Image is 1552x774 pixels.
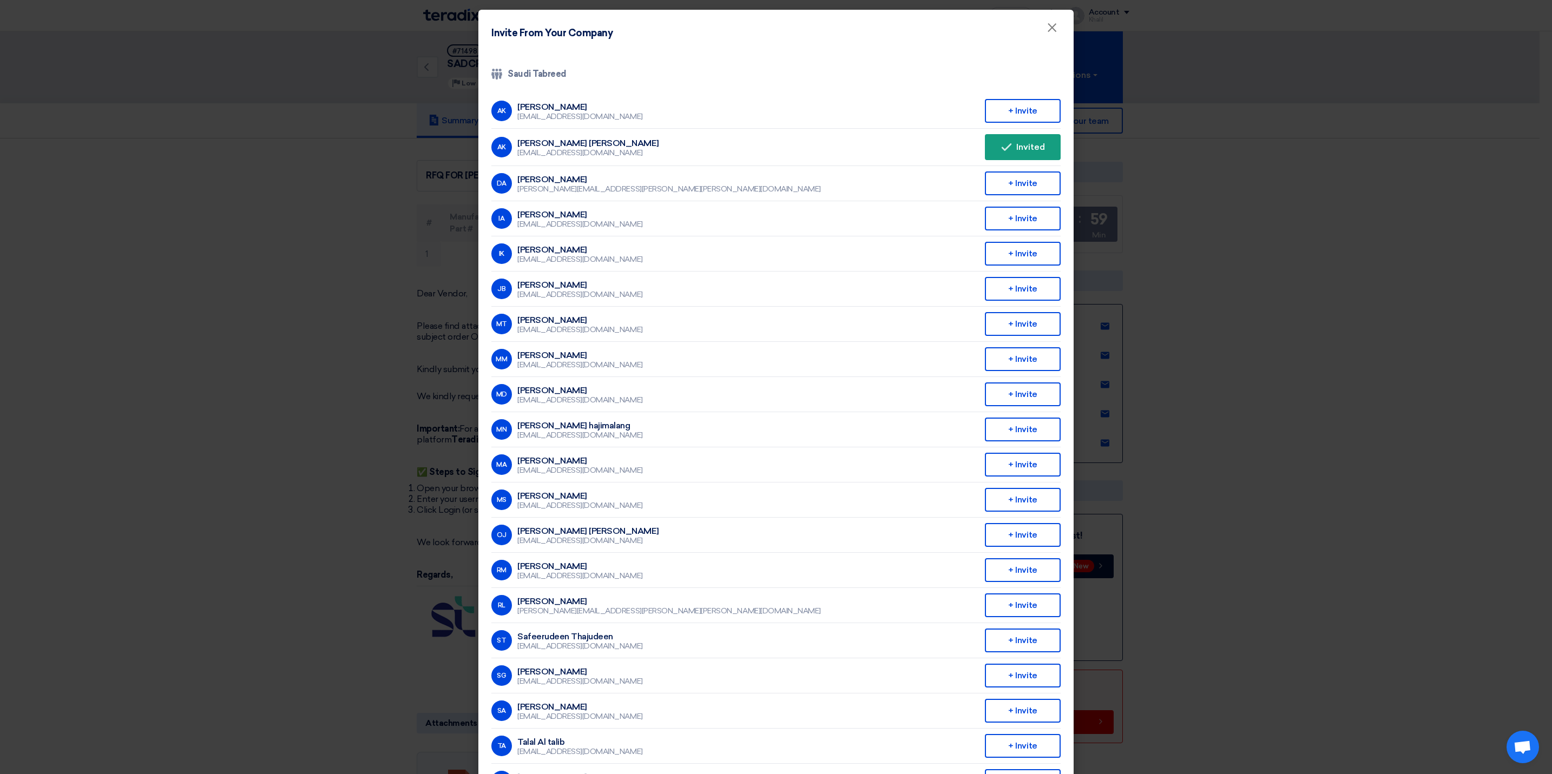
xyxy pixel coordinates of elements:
[985,418,1061,441] div: + Invite
[491,137,512,157] div: AK
[985,171,1061,195] div: + Invite
[985,523,1061,547] div: + Invite
[491,630,512,651] div: ST
[491,454,512,475] div: MA
[985,382,1061,406] div: + Invite
[517,526,659,536] div: [PERSON_NAME] [PERSON_NAME]
[985,99,1061,123] div: + Invite
[517,395,643,405] div: [EMAIL_ADDRESS][DOMAIN_NAME]
[985,207,1061,230] div: + Invite
[491,26,613,41] h4: Invite From Your Company
[491,349,512,369] div: MM
[491,101,512,121] div: AK
[491,173,512,194] div: DA
[517,667,643,677] div: [PERSON_NAME]
[517,421,643,431] div: [PERSON_NAME] hajimalang
[985,629,1061,652] div: + Invite
[517,210,643,220] div: [PERSON_NAME]
[517,350,643,360] div: [PERSON_NAME]
[517,456,643,466] div: [PERSON_NAME]
[517,112,643,122] div: [EMAIL_ADDRESS][DOMAIN_NAME]
[491,208,512,229] div: IA
[517,360,643,370] div: [EMAIL_ADDRESS][DOMAIN_NAME]
[491,665,512,686] div: SG
[491,243,512,264] div: IK
[517,102,643,112] div: [PERSON_NAME]
[1047,19,1057,41] span: ×
[985,558,1061,582] div: + Invite
[491,489,512,510] div: MS
[985,699,1061,723] div: + Invite
[985,277,1061,301] div: + Invite
[491,314,512,334] div: MT
[985,134,1061,160] button: Invited
[1016,143,1045,151] span: Invited
[517,325,643,335] div: [EMAIL_ADDRESS][DOMAIN_NAME]
[491,525,512,545] div: OJ
[491,595,512,616] div: RL
[517,501,643,511] div: [EMAIL_ADDRESS][DOMAIN_NAME]
[517,702,643,712] div: [PERSON_NAME]
[517,431,643,440] div: [EMAIL_ADDRESS][DOMAIN_NAME]
[985,488,1061,512] div: + Invite
[517,245,643,255] div: [PERSON_NAME]
[491,700,512,721] div: SA
[517,632,643,641] div: Safeerudeen Thajudeen
[517,536,659,546] div: [EMAIL_ADDRESS][DOMAIN_NAME]
[517,255,643,264] div: [EMAIL_ADDRESS][DOMAIN_NAME]
[985,347,1061,371] div: + Invite
[517,677,643,686] div: [EMAIL_ADDRESS][DOMAIN_NAME]
[517,571,643,581] div: [EMAIL_ADDRESS][DOMAIN_NAME]
[985,593,1061,617] div: + Invite
[491,279,512,299] div: JB
[491,384,512,405] div: MD
[517,466,643,475] div: [EMAIL_ADDRESS][DOMAIN_NAME]
[517,737,643,747] div: Talal Al talib
[491,68,1061,81] div: Saudi Tabreed
[985,734,1061,758] div: + Invite
[517,290,643,300] div: [EMAIL_ADDRESS][DOMAIN_NAME]
[985,664,1061,687] div: + Invite
[491,560,512,580] div: RM
[985,312,1061,336] div: + Invite
[517,641,643,651] div: [EMAIL_ADDRESS][DOMAIN_NAME]
[517,597,821,606] div: [PERSON_NAME]
[517,280,643,290] div: [PERSON_NAME]
[517,606,821,616] div: [PERSON_NAME][EMAIL_ADDRESS][PERSON_NAME][PERSON_NAME][DOMAIN_NAME]
[517,148,659,158] div: [EMAIL_ADDRESS][DOMAIN_NAME]
[517,175,821,184] div: [PERSON_NAME]
[517,184,821,194] div: [PERSON_NAME][EMAIL_ADDRESS][PERSON_NAME][PERSON_NAME][DOMAIN_NAME]
[985,453,1061,477] div: + Invite
[517,712,643,722] div: [EMAIL_ADDRESS][DOMAIN_NAME]
[491,419,512,440] div: MN
[517,386,643,395] div: [PERSON_NAME]
[517,561,643,571] div: [PERSON_NAME]
[491,736,512,756] div: TA
[517,220,643,229] div: [EMAIL_ADDRESS][DOMAIN_NAME]
[517,315,643,325] div: [PERSON_NAME]
[517,747,643,757] div: [EMAIL_ADDRESS][DOMAIN_NAME]
[985,242,1061,266] div: + Invite
[1038,17,1066,39] button: Close
[517,491,643,501] div: [PERSON_NAME]
[1507,731,1539,763] div: Open chat
[517,138,659,148] div: [PERSON_NAME] [PERSON_NAME]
